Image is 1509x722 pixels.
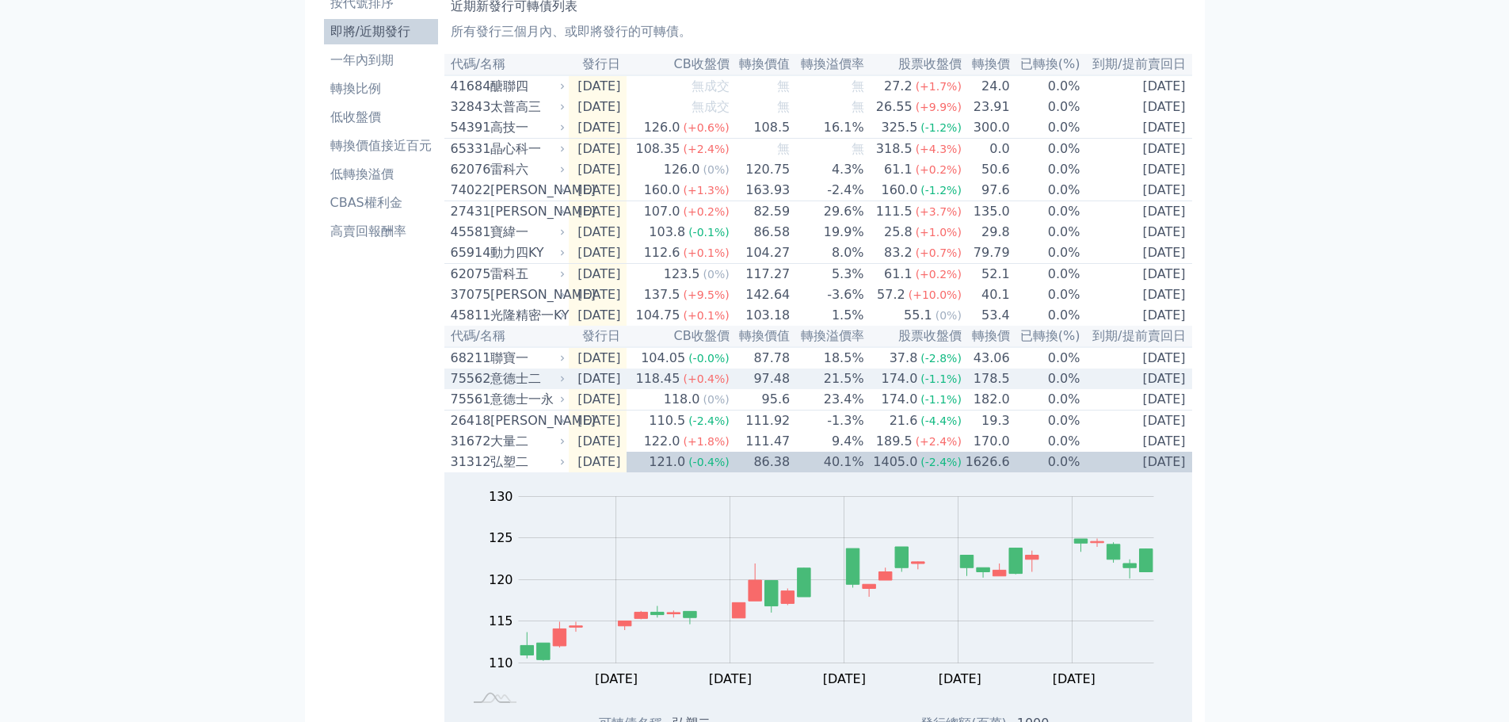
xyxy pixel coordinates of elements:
td: 0.0% [1011,452,1081,472]
div: 弘塑二 [490,453,562,472]
span: 無 [852,141,864,156]
td: 16.1% [791,117,864,139]
th: 轉換溢價率 [791,54,864,75]
div: 68211 [451,349,486,368]
div: 21.6 [886,411,921,430]
div: [PERSON_NAME] [490,202,562,221]
td: 0.0% [1011,159,1081,180]
div: 174.0 [878,390,921,409]
span: 無 [777,141,790,156]
span: (+4.3%) [916,143,962,155]
span: (0%) [703,163,730,176]
td: 178.5 [962,369,1011,389]
span: (+9.5%) [683,288,729,301]
span: (+1.8%) [683,435,729,448]
td: 97.48 [730,369,791,389]
td: 79.79 [962,243,1011,264]
span: (0%) [703,393,730,406]
td: 1626.6 [962,452,1011,472]
span: (+0.7%) [916,246,962,259]
g: Chart [481,489,1178,686]
td: 103.18 [730,305,791,326]
td: 50.6 [962,159,1011,180]
div: [PERSON_NAME] [490,411,562,430]
span: 無成交 [692,99,730,114]
div: 103.8 [646,223,688,242]
div: 160.0 [641,181,684,200]
span: (0%) [703,268,730,281]
div: 聯寶一 [490,349,562,368]
td: 0.0% [1011,431,1081,452]
td: 0.0% [1011,117,1081,139]
div: 25.8 [881,223,916,242]
td: 19.9% [791,222,864,243]
td: [DATE] [569,75,627,97]
span: (-4.4%) [920,414,962,427]
span: (+0.2%) [916,163,962,176]
td: [DATE] [1081,369,1192,389]
span: (+0.4%) [683,372,729,385]
a: 轉換價值接近百元 [324,133,438,159]
td: 0.0% [1011,75,1081,97]
tspan: 130 [489,489,513,504]
th: 股票收盤價 [865,54,962,75]
div: 110.5 [646,411,688,430]
td: [DATE] [1081,411,1192,432]
div: 126.0 [661,160,703,179]
td: 87.78 [730,347,791,369]
td: [DATE] [1081,180,1192,201]
span: (+1.3%) [683,184,729,197]
p: 所有發行三個月內、或即將發行的可轉債。 [451,22,1186,41]
tspan: [DATE] [709,671,752,686]
li: 轉換價值接近百元 [324,136,438,155]
th: 轉換價 [962,326,1011,347]
span: (0%) [936,309,962,322]
a: CBAS權利金 [324,190,438,216]
div: 54391 [451,118,486,137]
span: (-0.4%) [688,456,730,468]
td: [DATE] [1081,97,1192,117]
th: 已轉換(%) [1011,54,1081,75]
div: 318.5 [873,139,916,159]
a: 轉換比例 [324,76,438,101]
td: 0.0% [1011,411,1081,432]
td: -3.6% [791,285,864,305]
a: 一年內到期 [324,48,438,73]
div: 111.5 [873,202,916,221]
span: (+2.4%) [916,435,962,448]
div: 37075 [451,285,486,304]
li: 一年內到期 [324,51,438,70]
th: 發行日 [569,326,627,347]
td: 142.64 [730,285,791,305]
span: (+9.9%) [916,101,962,113]
div: 大量二 [490,432,562,451]
td: 18.5% [791,347,864,369]
div: 27.2 [881,77,916,96]
div: 57.2 [874,285,909,304]
span: (-2.4%) [688,414,730,427]
div: 75561 [451,390,486,409]
th: CB收盤價 [627,326,730,347]
div: 137.5 [641,285,684,304]
th: 發行日 [569,54,627,75]
td: [DATE] [1081,305,1192,326]
div: 83.2 [881,243,916,262]
td: 0.0% [1011,139,1081,160]
th: 轉換價值 [730,54,791,75]
span: (+0.1%) [683,246,729,259]
td: 0.0% [1011,347,1081,369]
td: [DATE] [569,285,627,305]
td: 19.3 [962,411,1011,432]
td: 170.0 [962,431,1011,452]
div: 醣聯四 [490,77,562,96]
div: 寶緯一 [490,223,562,242]
span: (+2.4%) [683,143,729,155]
td: [DATE] [569,222,627,243]
li: 高賣回報酬率 [324,222,438,241]
td: 111.92 [730,411,791,432]
td: [DATE] [1081,347,1192,369]
td: [DATE] [569,139,627,160]
th: 到期/提前賣回日 [1081,326,1192,347]
li: 低轉換溢價 [324,165,438,184]
td: 5.3% [791,264,864,285]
